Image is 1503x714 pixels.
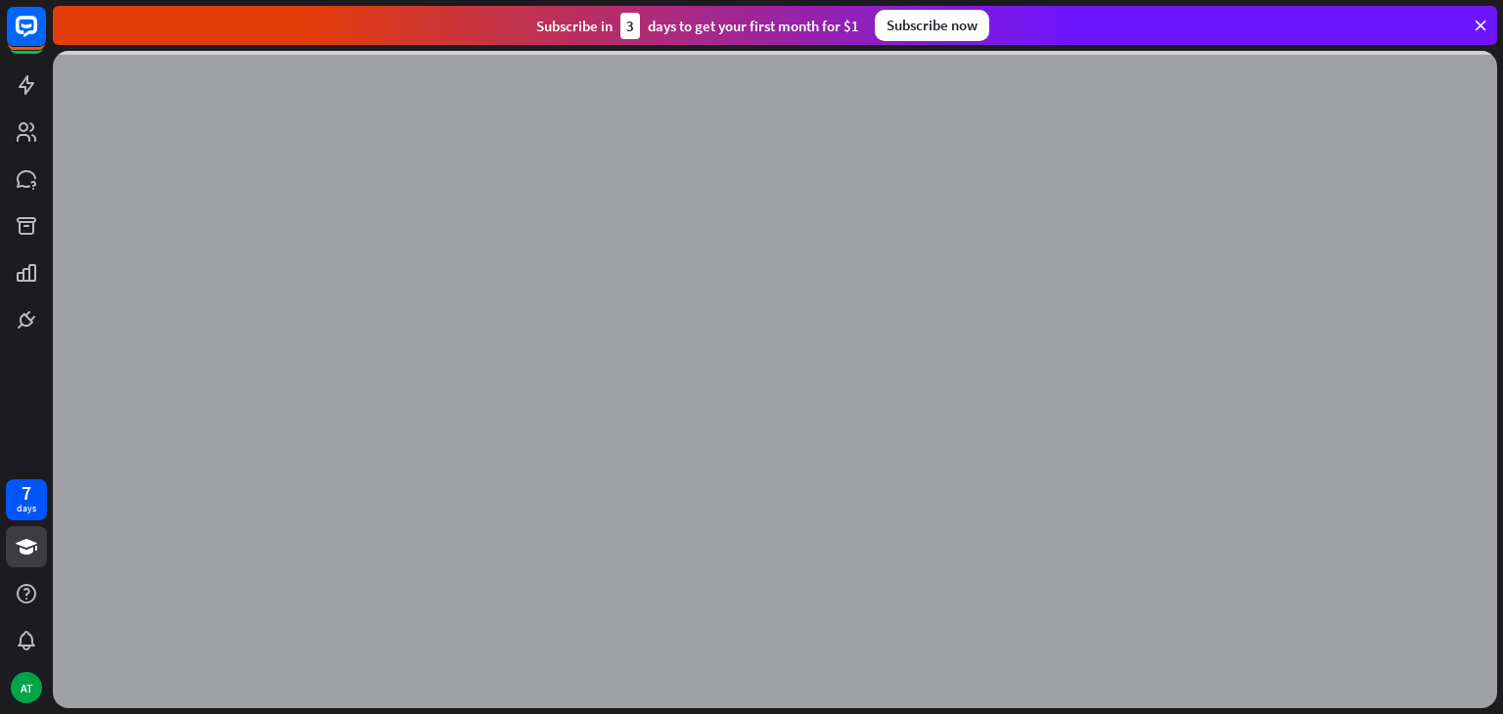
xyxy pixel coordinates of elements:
div: 3 [620,13,640,39]
a: 7 days [6,479,47,520]
div: 7 [22,484,31,502]
div: AT [11,672,42,703]
div: days [17,502,36,515]
div: Subscribe now [875,10,989,41]
div: Subscribe in days to get your first month for $1 [536,13,859,39]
